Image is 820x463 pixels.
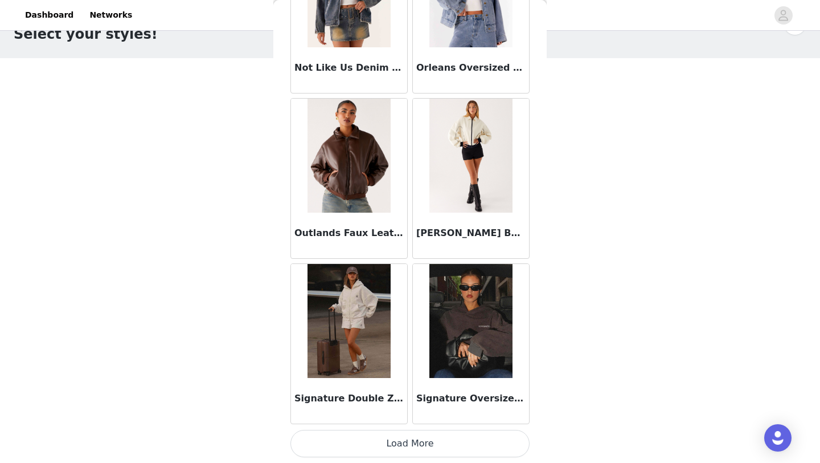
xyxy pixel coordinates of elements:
[416,61,526,75] h3: Orleans Oversized Denim Jacket - Blue
[416,226,526,240] h3: [PERSON_NAME] Bomber Jacket - White
[18,2,80,28] a: Dashboard
[294,392,404,405] h3: Signature Double Zip Up Hoodie - Grey
[764,424,792,452] div: Open Intercom Messenger
[429,264,512,378] img: Signature Oversized Hoodie - Charcoal
[307,99,391,213] img: Outlands Faux Leather Bomber Jacket - Chocolate
[14,24,158,44] h1: Select your styles!
[429,99,512,213] img: Reese Bomber Jacket - White
[416,392,526,405] h3: Signature Oversized Hoodie - Charcoal
[307,264,390,378] img: Signature Double Zip Up Hoodie - Grey
[294,61,404,75] h3: Not Like Us Denim Jacket - Vintage
[83,2,139,28] a: Networks
[290,430,530,457] button: Load More
[778,6,789,25] div: avatar
[294,226,404,240] h3: Outlands Faux Leather Bomber Jacket - Chocolate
